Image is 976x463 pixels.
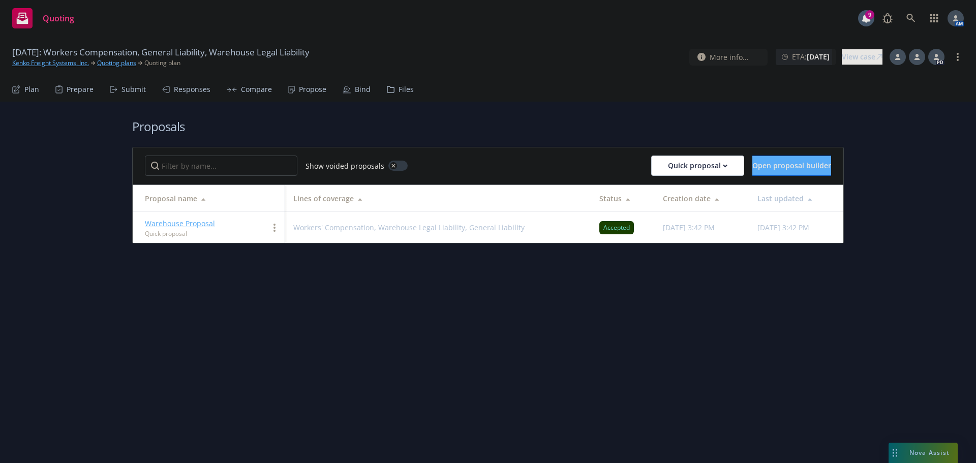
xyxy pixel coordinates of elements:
button: More info... [689,49,768,66]
span: Nova Assist [909,448,950,457]
a: Switch app [924,8,944,28]
div: Last updated [757,193,835,204]
span: Accepted [603,223,630,232]
a: View case [842,49,882,65]
button: Nova Assist [889,443,958,463]
div: Lines of coverage [293,193,583,204]
span: [DATE]: Workers Compensation, General Liability, Warehouse Legal Liability [12,46,310,58]
div: Quick proposal [145,229,215,238]
div: Proposal name [145,193,277,204]
div: Bind [355,85,371,94]
span: Workers' Compensation, Warehouse Legal Liability, General Liability [293,222,525,233]
span: Quoting [43,14,74,22]
h1: Proposals [132,118,844,135]
input: Filter by name... [145,156,297,176]
span: [DATE] 3:42 PM [663,222,715,233]
div: Status [599,193,647,204]
div: Prepare [67,85,94,94]
span: Show voided proposals [306,161,384,171]
a: Search [901,8,921,28]
a: more [268,222,281,234]
div: Propose [299,85,326,94]
span: Open proposal builder [752,161,831,170]
a: Warehouse Proposal [145,219,215,228]
div: Compare [241,85,272,94]
a: Quoting plans [97,58,136,68]
div: Quick proposal [668,156,727,175]
a: more [952,51,964,63]
span: Quoting plan [144,58,180,68]
div: Drag to move [889,443,901,463]
span: ETA : [792,51,830,62]
a: Report a Bug [877,8,898,28]
button: Quick proposal [651,156,744,176]
span: More info... [710,52,749,63]
button: Open proposal builder [752,156,831,176]
span: [DATE] 3:42 PM [757,222,809,233]
strong: [DATE] [807,52,830,61]
div: Submit [121,85,146,94]
div: 9 [865,10,874,19]
a: Quoting [8,4,78,33]
div: Plan [24,85,39,94]
a: Kenko Freight Systems, Inc. [12,58,89,68]
div: Responses [174,85,210,94]
div: Creation date [663,193,741,204]
div: Files [399,85,414,94]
